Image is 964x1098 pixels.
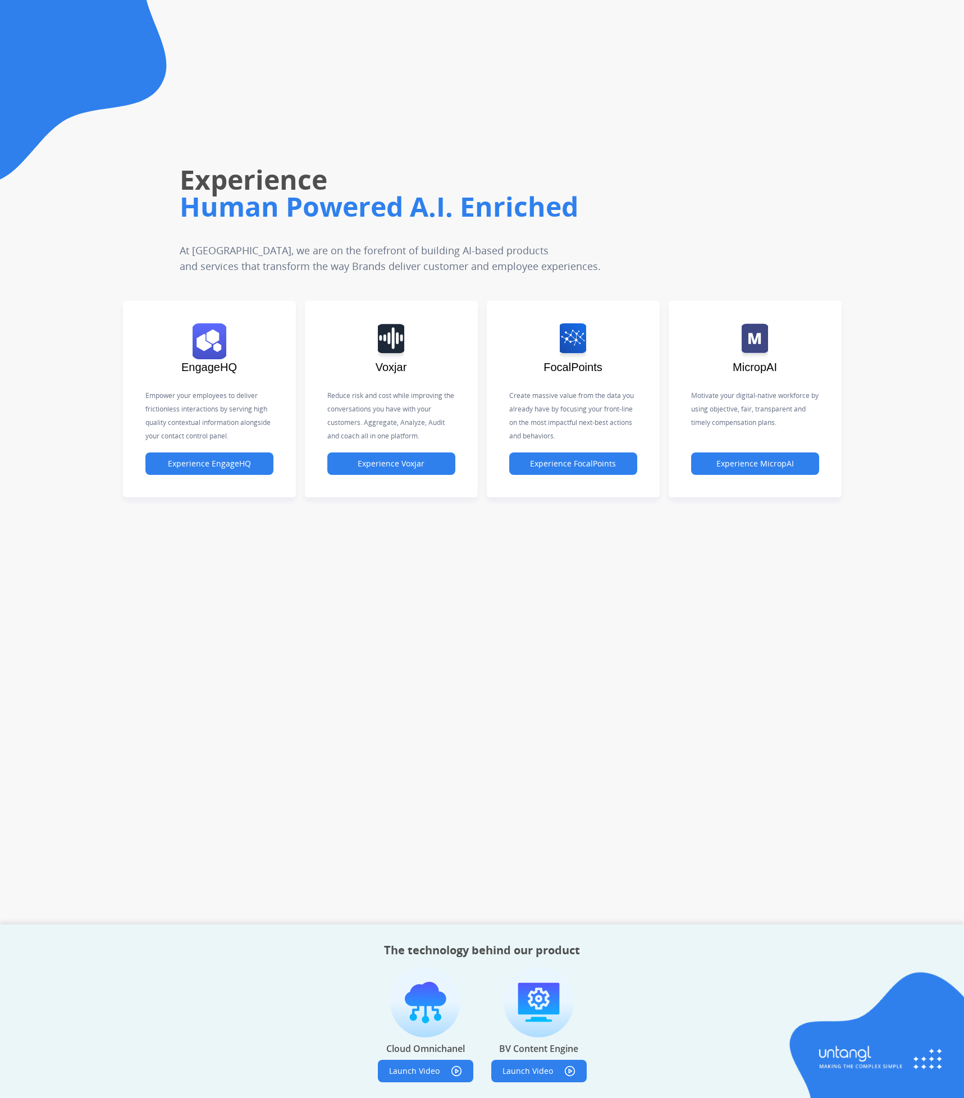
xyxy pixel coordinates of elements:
img: logo [742,323,768,359]
img: logo [193,323,226,359]
p: Launch Video [389,1065,440,1077]
p: Empower your employees to deliver frictionless interactions by serving high quality contextual in... [145,389,273,443]
p: Cloud Omnichanel [386,1042,465,1055]
h1: Experience [180,162,684,198]
span: FocalPoints [543,361,602,373]
span: MicropAI [733,361,777,373]
button: Experience Voxjar [327,452,455,475]
button: Experience FocalPoints [509,452,637,475]
p: Create massive value from the data you already have by focusing your front-line on the most impac... [509,389,637,443]
p: BV Content Engine [499,1042,578,1055]
button: Launch Video [491,1060,587,1082]
a: Experience FocalPoints [509,459,637,469]
button: Launch Video [378,1060,473,1082]
img: imagen [390,967,460,1037]
p: Launch Video [502,1065,553,1077]
img: logo [378,323,404,359]
img: logo [560,323,586,359]
button: Experience MicropAI [691,452,819,475]
a: Experience EngageHQ [145,459,273,469]
a: Experience Voxjar [327,459,455,469]
p: Motivate your digital-native workforce by using objective, fair, transparent and timely compensat... [691,389,819,429]
h2: The technology behind our product [384,943,580,958]
img: blob-right.png [784,971,964,1098]
img: imagen [504,967,574,1037]
p: Reduce risk and cost while improving the conversations you have with your customers. Aggregate, A... [327,389,455,443]
img: play [564,1065,575,1077]
span: Voxjar [376,361,407,373]
img: play [451,1065,462,1077]
a: Experience MicropAI [691,459,819,469]
h1: Human Powered A.I. Enriched [180,189,684,225]
span: EngageHQ [181,361,237,373]
p: At [GEOGRAPHIC_DATA], we are on the forefront of building AI-based products and services that tra... [180,243,613,274]
button: Experience EngageHQ [145,452,273,475]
